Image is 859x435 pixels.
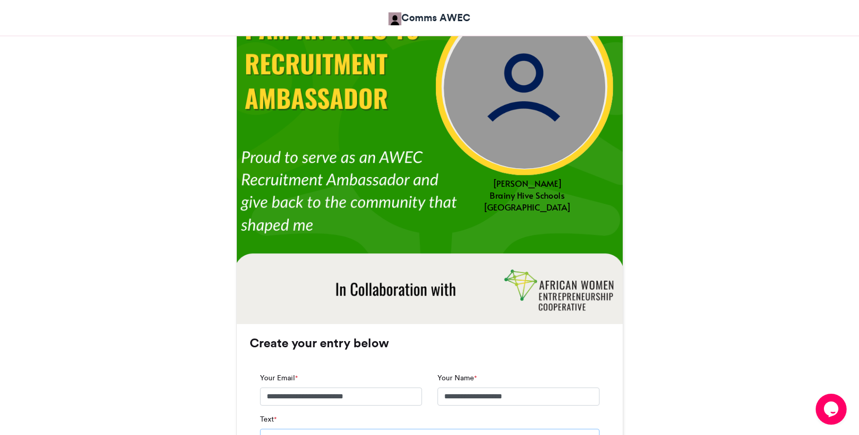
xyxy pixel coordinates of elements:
div: [PERSON_NAME] Brainy Hive Schools [GEOGRAPHIC_DATA] [430,176,623,213]
label: Your Email [260,373,298,383]
img: user_circle.png [444,7,605,168]
label: Text [260,414,277,425]
iframe: chat widget [816,394,849,425]
img: Comms AWEC [388,12,401,25]
label: Your Name [437,373,477,383]
a: Comms AWEC [388,10,471,25]
h3: Create your entry below [250,337,610,349]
